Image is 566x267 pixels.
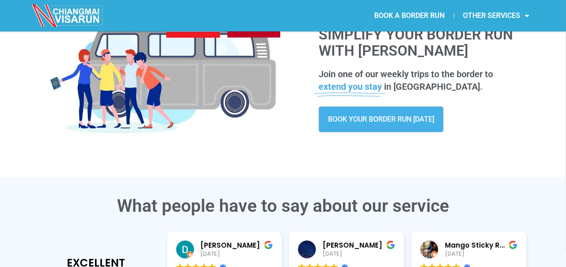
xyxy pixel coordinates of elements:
img: Dave Reid profile picture [176,241,194,258]
nav: Menu [283,5,539,26]
img: Marcus Olsen profile picture [298,241,316,258]
span: Join one of our weekly trips to the border to [319,69,493,79]
div: [DATE] [323,250,395,258]
a: OTHER SERVICES [454,5,539,26]
div: [DATE] [445,250,518,258]
div: [PERSON_NAME] [323,241,395,250]
h3: What people have to say about our service [32,197,534,215]
img: Mango Sticky Rice profile picture [420,241,438,258]
span: in [GEOGRAPHIC_DATA]. [384,81,483,92]
div: Mango Sticky Rice [445,241,518,250]
h1: Simplify your border run with [PERSON_NAME] [319,27,525,58]
div: [DATE] [201,250,273,258]
span: BOOK YOUR BORDER RUN [DATE] [328,116,434,123]
div: [PERSON_NAME] [201,241,273,250]
a: BOOK YOUR BORDER RUN [DATE] [319,106,444,132]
